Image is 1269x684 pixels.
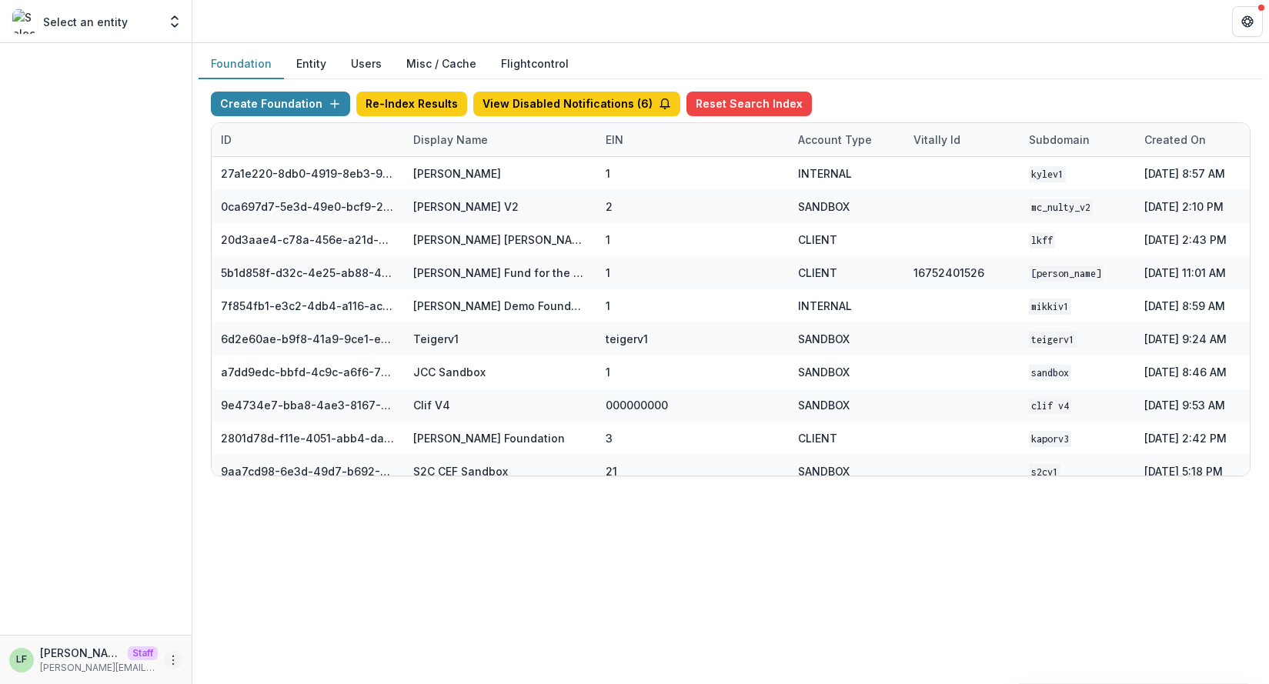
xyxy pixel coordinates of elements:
div: 27a1e220-8db0-4919-8eb3-9f29ee33f7b0 [221,165,395,182]
div: SANDBOX [798,199,850,215]
div: SANDBOX [798,397,850,413]
div: [PERSON_NAME] V2 [413,199,519,215]
div: CLIENT [798,430,837,446]
p: [PERSON_NAME] [40,645,122,661]
div: Display Name [404,123,596,156]
code: mc_nulty_v2 [1029,199,1093,215]
code: mikkiv1 [1029,299,1071,315]
button: More [164,651,182,669]
div: a7dd9edc-bbfd-4c9c-a6f6-76d0743bf1cd [221,364,395,380]
div: 9e4734e7-bba8-4ae3-8167-95d86cec7b4b [221,397,395,413]
img: Select an entity [12,9,37,34]
code: teigerv1 [1029,332,1077,348]
div: S2C CEF Sandbox [413,463,508,479]
p: Staff [128,646,158,660]
div: ID [212,123,404,156]
div: 5b1d858f-d32c-4e25-ab88-434536713791 [221,265,395,281]
code: sandbox [1029,365,1071,381]
div: Clif V4 [413,397,450,413]
div: 1 [606,364,610,380]
div: 9aa7cd98-6e3d-49d7-b692-3e5f3d1facd4 [221,463,395,479]
button: Get Help [1232,6,1263,37]
code: s2cv1 [1029,464,1060,480]
div: 000000000 [606,397,668,413]
div: 0ca697d7-5e3d-49e0-bcf9-217f69e92d71 [221,199,395,215]
button: Entity [284,49,339,79]
div: [PERSON_NAME] Demo Foundation [413,298,587,314]
div: ID [212,132,241,148]
div: CLIENT [798,265,837,281]
code: kaporv3 [1029,431,1071,447]
div: Vitally Id [904,123,1020,156]
div: 1 [606,265,610,281]
button: View Disabled Notifications (6) [473,92,680,116]
p: Select an entity [43,14,128,30]
div: Lucy Fey [16,655,27,665]
div: 16752401526 [913,265,984,281]
div: EIN [596,123,789,156]
button: Foundation [199,49,284,79]
div: [PERSON_NAME] Foundation [413,430,565,446]
div: [PERSON_NAME] [PERSON_NAME] Family Foundation [413,232,587,248]
div: 20d3aae4-c78a-456e-a21d-91c97a6a725f [221,232,395,248]
div: INTERNAL [798,165,852,182]
div: 1 [606,232,610,248]
div: 2801d78d-f11e-4051-abb4-dab00da98882 [221,430,395,446]
div: SANDBOX [798,463,850,479]
code: kylev1 [1029,166,1066,182]
div: Vitally Id [904,132,970,148]
div: JCC Sandbox [413,364,486,380]
div: Teigerv1 [413,331,459,347]
button: Misc / Cache [394,49,489,79]
div: 21 [606,463,617,479]
div: INTERNAL [798,298,852,314]
div: Subdomain [1020,123,1135,156]
div: Created on [1135,132,1215,148]
div: CLIENT [798,232,837,248]
div: Display Name [404,132,497,148]
button: Reset Search Index [686,92,812,116]
div: Subdomain [1020,132,1099,148]
div: [PERSON_NAME] Fund for the Blind [413,265,587,281]
div: Account Type [789,132,881,148]
code: lkff [1029,232,1055,249]
div: Account Type [789,123,904,156]
button: Open entity switcher [164,6,185,37]
div: EIN [596,132,633,148]
div: SANDBOX [798,364,850,380]
div: SANDBOX [798,331,850,347]
p: [PERSON_NAME][EMAIL_ADDRESS][DOMAIN_NAME] [40,661,158,675]
div: 1 [606,165,610,182]
div: 1 [606,298,610,314]
div: 2 [606,199,613,215]
div: 7f854fb1-e3c2-4db4-a116-aca576521abc [221,298,395,314]
div: 3 [606,430,613,446]
code: [PERSON_NAME] [1029,265,1104,282]
button: Re-Index Results [356,92,467,116]
button: Users [339,49,394,79]
code: Clif V4 [1029,398,1071,414]
a: Flightcontrol [501,55,569,72]
button: Create Foundation [211,92,350,116]
div: [PERSON_NAME] [413,165,501,182]
div: 6d2e60ae-b9f8-41a9-9ce1-e608d0f20ec5 [221,331,395,347]
div: teigerv1 [606,331,648,347]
